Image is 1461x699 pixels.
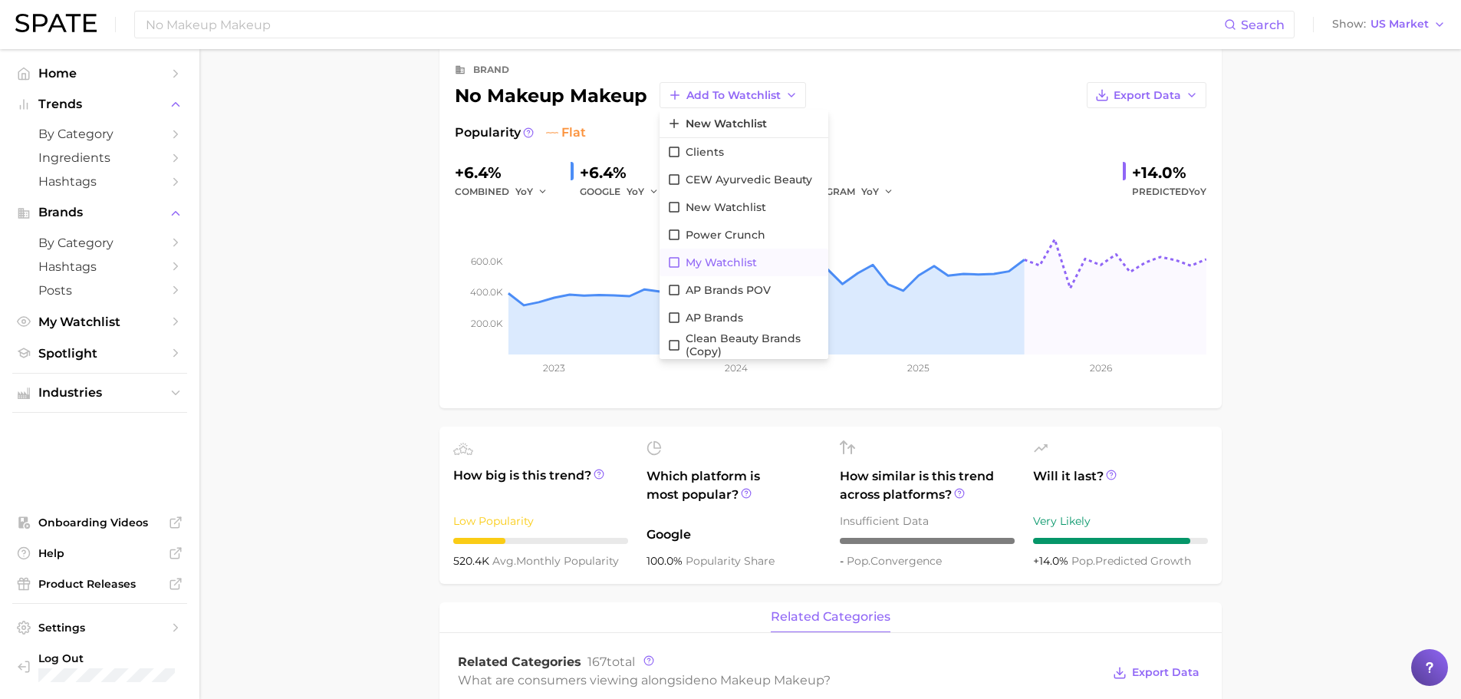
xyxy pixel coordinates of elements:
[701,673,824,687] span: no makeup makeup
[1071,554,1191,568] span: predicted growth
[686,284,771,297] span: AP brands POV
[580,160,670,185] div: +6.4%
[515,185,533,198] span: YoY
[458,670,1102,691] div: What are consumers viewing alongside ?
[1132,183,1206,201] span: Predicted
[1071,554,1095,568] abbr: popularity index
[38,97,161,111] span: Trends
[1089,362,1111,374] tspan: 2026
[12,647,187,687] a: Log out. Currently logged in with e-mail kkrom@stellarising.com.
[12,310,187,334] a: My Watchlist
[38,66,161,81] span: Home
[1241,18,1285,32] span: Search
[840,554,847,568] span: -
[1132,666,1199,679] span: Export Data
[515,183,548,201] button: YoY
[38,150,161,165] span: Ingredients
[12,511,187,534] a: Onboarding Videos
[15,14,97,32] img: SPATE
[38,206,161,219] span: Brands
[1371,20,1429,28] span: US Market
[38,127,161,141] span: by Category
[38,174,161,189] span: Hashtags
[686,332,821,358] span: Clean Beauty Brands (copy)
[1132,160,1206,185] div: +14.0%
[627,185,644,198] span: YoY
[1332,20,1366,28] span: Show
[38,386,161,400] span: Industries
[492,554,619,568] span: monthly popularity
[38,577,161,591] span: Product Releases
[455,124,521,142] span: Popularity
[12,572,187,595] a: Product Releases
[12,616,187,639] a: Settings
[1114,89,1181,102] span: Export Data
[38,236,161,250] span: by Category
[455,82,806,108] div: no makeup makeup
[12,542,187,565] a: Help
[38,315,161,329] span: My Watchlist
[660,82,806,108] button: Add to Watchlist
[1033,554,1071,568] span: +14.0%
[12,122,187,146] a: by Category
[647,554,686,568] span: 100.0%
[686,146,724,159] span: Clients
[686,173,812,186] span: CEW Ayurvedic Beauty
[492,554,516,568] abbr: average
[144,12,1224,38] input: Search here for a brand, industry, or ingredient
[797,160,904,185] div: -
[847,554,870,568] abbr: popularity index
[38,516,161,529] span: Onboarding Videos
[1087,82,1206,108] button: Export Data
[38,651,175,665] span: Log Out
[587,654,607,669] span: 167
[453,467,628,504] span: How big is this trend?
[861,183,894,201] button: YoY
[840,467,1015,504] span: How similar is this trend across platforms?
[12,381,187,404] button: Industries
[38,259,161,274] span: Hashtags
[453,512,628,530] div: Low Popularity
[458,654,581,669] span: Related Categories
[686,117,767,130] span: New Watchlist
[1109,662,1203,684] button: Export Data
[840,538,1015,544] div: – / 10
[38,546,161,560] span: Help
[453,538,628,544] div: 3 / 10
[1328,15,1449,35] button: ShowUS Market
[455,160,558,185] div: +6.4%
[12,170,187,193] a: Hashtags
[686,89,781,102] span: Add to Watchlist
[580,183,670,201] div: GOOGLE
[725,362,748,374] tspan: 2024
[38,346,161,361] span: Spotlight
[1033,512,1208,530] div: Very Likely
[587,654,635,669] span: total
[12,341,187,365] a: Spotlight
[647,467,821,518] span: Which platform is most popular?
[797,183,904,201] div: INSTAGRAM
[647,526,821,544] span: Google
[453,554,492,568] span: 520.4k
[12,93,187,116] button: Trends
[686,554,775,568] span: popularity share
[771,610,890,624] span: related categories
[686,312,743,325] span: AP Brands
[455,183,558,201] div: combined
[840,512,1015,530] div: Insufficient Data
[12,146,187,170] a: Ingredients
[38,621,161,635] span: Settings
[543,362,565,374] tspan: 2023
[861,185,879,198] span: YoY
[1033,467,1208,504] span: Will it last?
[627,183,660,201] button: YoY
[546,127,558,139] img: flat
[546,124,586,142] span: flat
[12,201,187,224] button: Brands
[660,110,828,359] div: Add to Watchlist
[38,283,161,298] span: Posts
[473,61,509,79] div: brand
[12,279,187,302] a: Posts
[686,201,766,214] span: New Watchlist
[1033,538,1208,544] div: 9 / 10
